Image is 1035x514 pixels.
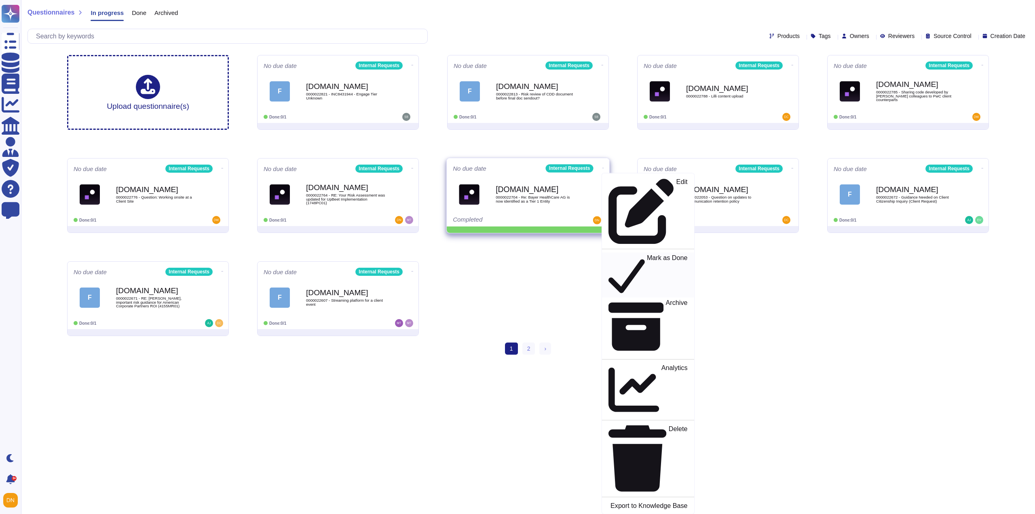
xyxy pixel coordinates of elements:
span: Tags [819,33,831,39]
b: [DOMAIN_NAME] [876,186,957,193]
span: No due date [454,63,487,69]
span: Done: 0/1 [79,321,96,326]
span: No due date [74,166,107,172]
div: F [270,288,290,308]
img: user [782,216,790,224]
a: Archive [602,297,694,356]
span: Done: 0/1 [79,218,96,222]
b: [DOMAIN_NAME] [116,186,197,193]
div: Internal Requests [925,61,973,70]
a: 2 [522,343,535,355]
img: user [975,216,983,224]
img: user [402,113,410,121]
b: [DOMAIN_NAME] [686,186,767,193]
p: Analytics [661,365,688,415]
div: Completed [453,216,553,224]
div: F [460,81,480,102]
a: Delete [602,424,694,493]
img: Logo [270,184,290,205]
img: user [3,493,18,508]
a: Export to Knowledge Base [602,500,694,510]
div: Internal Requests [925,165,973,173]
span: No due date [264,63,297,69]
span: Products [777,33,800,39]
span: 0000022607 - Streaming platform for a client event [306,298,387,306]
span: Done: 0/1 [269,115,286,119]
img: user [592,113,600,121]
span: 0000022053 - Question on updates to communication retention policy [686,195,767,203]
p: Archive [666,299,688,354]
p: Mark as Done [647,254,688,296]
img: user [405,319,413,327]
span: No due date [644,166,677,172]
img: user [965,216,973,224]
img: Logo [459,184,479,205]
span: Source Control [934,33,971,39]
span: Creation Date [991,33,1025,39]
div: F [270,81,290,102]
span: No due date [74,269,107,275]
span: Owners [850,33,869,39]
span: No due date [834,63,867,69]
span: 0000022764 - RE: Your Risk Assessment was updated for UpBeet Implementation (1748PC01) [306,193,387,205]
img: user [212,216,220,224]
span: 1 [505,343,518,355]
img: user [405,216,413,224]
span: Reviewers [888,33,915,39]
span: Done: 0/1 [269,218,286,222]
span: 0000022821 - INC8431944 - Engage Tier Unknown [306,92,387,100]
b: [DOMAIN_NAME] [496,186,577,193]
span: Archived [154,10,178,16]
div: F [80,288,100,308]
span: No due date [644,63,677,69]
span: Questionnaires [27,9,74,16]
span: No due date [264,166,297,172]
div: Internal Requests [355,165,403,173]
input: Search by keywords [32,29,427,43]
img: Logo [840,81,860,102]
img: Logo [80,184,100,205]
img: user [593,216,601,224]
b: [DOMAIN_NAME] [686,85,767,92]
div: Internal Requests [165,165,213,173]
div: F [840,184,860,205]
span: › [544,345,546,352]
div: Internal Requests [355,61,403,70]
a: Edit [602,177,694,246]
img: user [395,319,403,327]
span: 0000022813 - Risk review of CDD document before final doc sendout? [496,92,577,100]
span: No due date [264,269,297,275]
p: Export to Knowledge Base [610,503,687,509]
b: [DOMAIN_NAME] [876,80,957,88]
a: Analytics [602,363,694,417]
img: user [782,113,790,121]
b: [DOMAIN_NAME] [116,287,197,294]
a: Mark as Done [602,252,694,297]
span: Done [132,10,146,16]
div: 9+ [12,476,17,481]
span: 0000022672 - Guidance Needed on Client Citizenship Inquiry (Client Request) [876,195,957,203]
span: 0000022671 - RE: [PERSON_NAME], important risk guidance for American Corporate Partners ROI (4155... [116,296,197,308]
b: [DOMAIN_NAME] [306,289,387,296]
div: Internal Requests [735,165,783,173]
div: Internal Requests [165,268,213,276]
div: Internal Requests [545,61,593,70]
span: 0000022785 - Sharing code developed by [PERSON_NAME] colleagues to PwC client counterparts [876,90,957,102]
span: 0000022776 - Question: Working onsite at a Client Site [116,195,197,203]
span: Done: 0/1 [839,115,856,119]
span: No due date [453,165,486,171]
span: No due date [834,166,867,172]
b: [DOMAIN_NAME] [306,82,387,90]
img: Logo [650,81,670,102]
img: user [972,113,980,121]
span: 0000022704 - Re: Bayer HealthCare AG is now identified as a Tier 1 Entity [496,195,577,203]
div: Internal Requests [735,61,783,70]
img: user [205,319,213,327]
p: Delete [669,426,688,492]
b: [DOMAIN_NAME] [306,184,387,191]
p: Edit [676,179,688,244]
span: Done: 0/1 [649,115,666,119]
span: Done: 0/1 [269,321,286,326]
span: 0000022788 - Lilli content upload [686,94,767,98]
span: In progress [91,10,124,16]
